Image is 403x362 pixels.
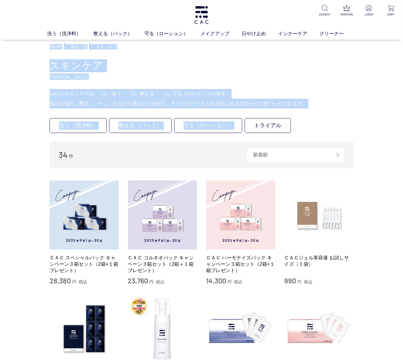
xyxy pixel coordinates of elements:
span: スキンケア [96,44,117,49]
a: ＣＡＣ コルネオパック キャンペーン３箱セット（2箱＋１箱プレゼント） [128,254,197,274]
div: CACのスキンケアは、（1）洗う →（2）整える →（3）守る の3ステップが基本。 肌のお悩み、季節、シーン、仕上がり感などに合せて、すべてのアイテムを自由に組み合わせてお使いいただけます。 [50,89,353,108]
span: 990 [284,276,296,285]
li: 〉 [91,44,119,50]
img: ＣＡＣジェル美容液 お試しサイズ（１袋） [284,180,354,250]
span: 円 [227,279,232,284]
a: メイクアップ [200,30,242,37]
a: ＣＡＣジェル美容液 お試しサイズ（１袋） [284,254,354,268]
span: 円 [297,279,301,284]
span: 28,380 [50,276,71,285]
a: LOGIN [362,5,376,17]
h1: スキンケア [50,59,353,72]
a: ＣＡＣ ハーモナイズパック キャンペーン３箱セット（2箱+１箱プレゼント） [206,254,275,274]
a: 守る（ローション） [144,30,200,37]
img: ＣＡＣ スペシャルパック キャンペーン３箱セット（2箱+１箱プレゼント） [50,180,119,250]
a: CART [384,5,398,17]
p: CART [384,12,398,17]
a: インナーケア [278,30,319,37]
span: 商品一覧 [71,44,88,49]
a: RANKING [340,5,354,17]
span: 税込 [79,279,87,284]
a: 整える（パック） [93,30,144,37]
a: 整える（パック） [109,118,172,133]
a: ＣＡＣ スペシャルパック キャンペーン３箱セット（2箱+１箱プレゼント） [50,254,119,274]
p: [MEDICAL_DATA] [50,73,353,80]
a: スキンケア [95,44,117,49]
span: 税込 [304,279,312,284]
span: 円 [72,279,76,284]
a: トライアル [245,118,291,133]
span: 税込 [234,279,243,284]
a: 商品一覧 [69,44,88,49]
img: logo [194,6,209,24]
img: ＣＡＣ コルネオパック キャンペーン３箱セット（2箱＋１箱プレゼント） [128,180,197,250]
span: 円 [149,279,153,284]
p: SEARCH [318,12,332,17]
p: LOGIN [362,12,376,17]
a: クリーナー [319,30,356,37]
span: 14,300 [206,276,226,285]
div: 新着順 [247,148,344,162]
img: ＣＡＣ ハーモナイズパック キャンペーン３箱セット（2箱+１箱プレゼント） [206,180,275,250]
a: 洗う（洗浄料） [47,30,93,37]
span: 23,760 [128,276,148,285]
a: 守る（ローション） [174,118,242,133]
span: 34 [59,150,67,159]
li: 〉 [65,44,89,50]
a: 洗う（洗浄料） [50,118,107,133]
span: 件 [69,154,74,159]
a: HOME [50,44,62,49]
span: 税込 [156,279,164,284]
p: RANKING [340,12,354,17]
a: 日やけ止め [242,30,278,37]
a: SEARCH [318,5,332,17]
